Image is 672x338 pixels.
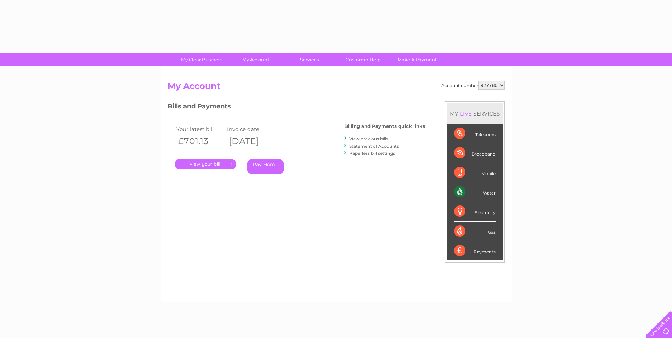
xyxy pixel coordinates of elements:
[447,103,503,124] div: MY SERVICES
[175,159,236,169] a: .
[225,134,276,148] th: [DATE]
[454,241,496,260] div: Payments
[226,53,285,66] a: My Account
[168,101,425,114] h3: Bills and Payments
[454,202,496,221] div: Electricity
[349,136,388,141] a: View previous bills
[388,53,446,66] a: Make A Payment
[349,151,395,156] a: Paperless bill settings
[334,53,393,66] a: Customer Help
[175,124,226,134] td: Your latest bill
[280,53,339,66] a: Services
[168,81,505,95] h2: My Account
[454,182,496,202] div: Water
[458,110,473,117] div: LIVE
[454,124,496,143] div: Telecoms
[344,124,425,129] h4: Billing and Payments quick links
[454,163,496,182] div: Mobile
[225,124,276,134] td: Invoice date
[441,81,505,90] div: Account number
[247,159,284,174] a: Pay Here
[454,222,496,241] div: Gas
[173,53,231,66] a: My Clear Business
[175,134,226,148] th: £701.13
[349,143,399,149] a: Statement of Accounts
[454,143,496,163] div: Broadband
